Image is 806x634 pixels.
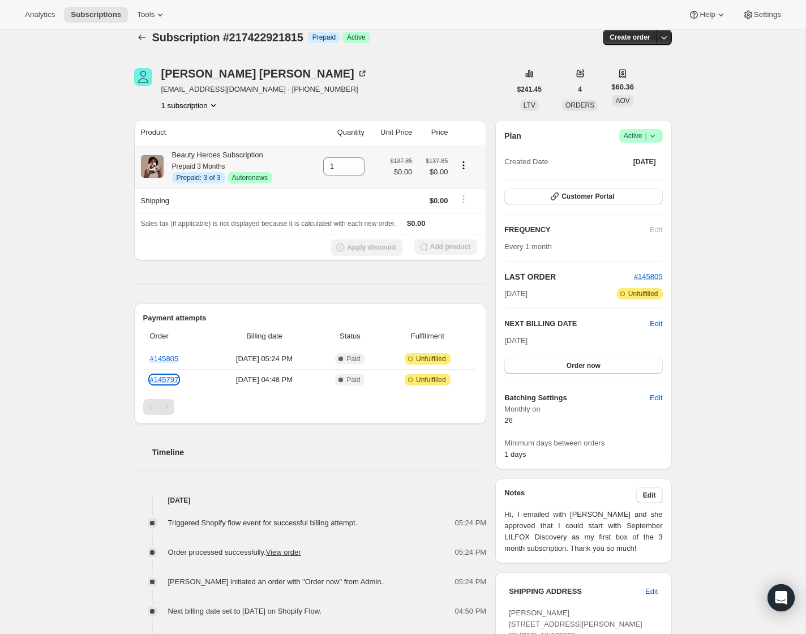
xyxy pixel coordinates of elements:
span: Sales tax (if applicable) is not displayed because it is calculated with each new order. [141,220,396,228]
th: Unit Price [368,120,415,145]
span: [DATE] [504,336,528,345]
span: Prepaid: 3 of 3 [177,173,221,182]
span: [EMAIL_ADDRESS][DOMAIN_NAME] · [PHONE_NUMBER] [161,84,368,95]
span: 05:24 PM [455,576,487,588]
button: Edit [636,487,663,503]
span: Paid [346,354,360,363]
h4: [DATE] [134,495,487,506]
span: $241.45 [517,85,542,94]
span: Unfulfilled [416,354,446,363]
span: Create order [610,33,650,42]
span: Fulfillment [384,331,470,342]
a: #145805 [634,272,663,281]
span: Next billing date set to [DATE] on Shopify Flow. [168,607,321,615]
span: Triggered Shopify flow event for successful billing attempt. [168,519,358,527]
button: Subscriptions [134,29,150,45]
span: [DATE] [504,288,528,299]
span: Order now [567,361,601,370]
span: Minimum days between orders [504,438,662,449]
button: Help [681,7,733,23]
span: Billing date [213,331,315,342]
span: Unfulfilled [628,289,658,298]
h2: FREQUENCY [504,224,650,235]
a: #145797 [150,375,179,384]
span: Paid [346,375,360,384]
span: $0.00 [419,166,448,178]
span: Created Date [504,156,548,168]
span: LTV [524,101,535,109]
button: Order now [504,358,662,374]
span: [DATE] · 05:24 PM [213,353,315,365]
small: $137.85 [426,157,448,164]
span: Analytics [25,10,55,19]
span: Customer Portal [561,192,614,201]
button: [DATE] [627,154,663,170]
h6: Batching Settings [504,392,650,404]
span: Prepaid [312,33,336,42]
small: $137.85 [390,157,412,164]
span: Active [624,130,658,142]
span: [DATE] · 04:48 PM [213,374,315,385]
div: [PERSON_NAME] [PERSON_NAME] [161,68,368,79]
span: $60.36 [611,82,634,93]
span: [PERSON_NAME] initiated an order with "Order now" from Admin. [168,577,384,586]
span: Unfulfilled [416,375,446,384]
span: ORDERS [565,101,594,109]
span: 05:24 PM [455,517,487,529]
span: Subscription #217422921815 [152,31,303,44]
button: Create order [603,29,657,45]
button: Edit [650,318,662,329]
button: #145805 [634,271,663,282]
h2: LAST ORDER [504,271,634,282]
h3: Notes [504,487,636,503]
button: Product actions [161,100,219,111]
th: Order [143,324,210,349]
span: 04:50 PM [455,606,487,617]
h3: SHIPPING ADDRESS [509,586,645,597]
th: Price [415,120,451,145]
h2: Payment attempts [143,312,478,324]
button: Shipping actions [455,193,473,205]
h2: Timeline [152,447,487,458]
span: $0.00 [390,166,412,178]
button: Tools [130,7,173,23]
button: Customer Portal [504,189,662,204]
div: Open Intercom Messenger [768,584,795,611]
span: Edit [643,491,656,500]
nav: Pagination [143,399,478,415]
button: Settings [736,7,788,23]
span: 1 days [504,450,526,459]
a: View order [266,548,301,556]
a: #145805 [150,354,179,363]
span: Hi, I emailed with [PERSON_NAME] and she approved that I could start with September LILFOX Discov... [504,509,662,554]
span: Edit [650,392,662,404]
span: [DATE] [633,157,656,166]
span: Monthly on [504,404,662,415]
span: AOV [615,97,629,105]
button: Edit [643,389,669,407]
span: 4 [578,85,582,94]
button: Subscriptions [64,7,128,23]
span: 26 [504,416,512,425]
span: Help [700,10,715,19]
th: Quantity [308,120,368,145]
th: Shipping [134,188,309,213]
span: Status [322,331,378,342]
div: Beauty Heroes Subscription [164,149,272,183]
span: Edit [645,586,658,597]
th: Product [134,120,309,145]
span: Autorenews [232,173,268,182]
span: Subscriptions [71,10,121,19]
span: Order processed successfully. [168,548,301,556]
button: Edit [638,582,664,601]
span: Active [347,33,366,42]
img: product img [141,155,164,178]
button: Analytics [18,7,62,23]
span: | [645,131,646,140]
small: Prepaid 3 Months [172,162,225,170]
button: $241.45 [511,82,548,97]
span: $0.00 [407,219,426,228]
button: 4 [571,82,589,97]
